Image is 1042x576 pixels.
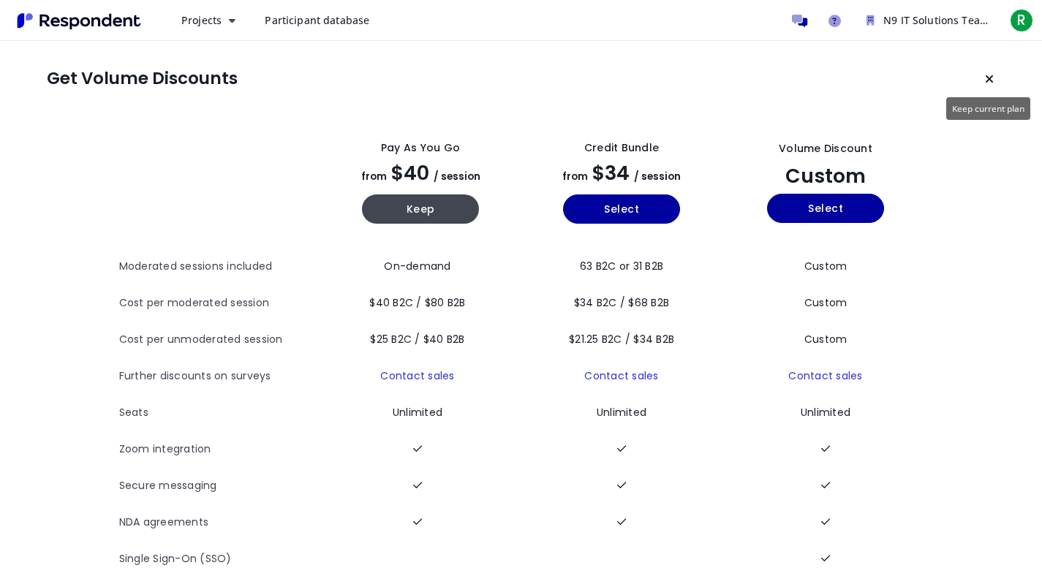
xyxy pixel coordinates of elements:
span: Custom [804,295,847,310]
span: 63 B2C or 31 B2B [580,259,663,273]
a: Contact sales [584,368,658,383]
th: Moderated sessions included [119,249,320,285]
img: Respondent [12,9,146,33]
span: / session [634,170,681,183]
span: Custom [804,259,847,273]
span: R [1010,9,1033,32]
button: Keep current yearly payg plan [362,194,479,224]
a: Contact sales [380,368,454,383]
span: Unlimited [801,405,850,420]
a: Message participants [785,6,814,35]
span: N9 IT Solutions Team [883,13,989,27]
span: Custom [785,162,866,189]
span: / session [434,170,480,183]
button: Select yearly custom_static plan [767,194,884,223]
th: Cost per moderated session [119,285,320,322]
span: Projects [181,13,222,27]
a: Help and support [820,6,849,35]
span: $34 B2C / $68 B2B [574,295,669,310]
th: Further discounts on surveys [119,358,320,395]
button: Keep current plan [975,64,1004,94]
span: $25 B2C / $40 B2B [370,332,464,346]
h1: Get Volume Discounts [47,69,238,89]
span: $40 B2C / $80 B2B [369,295,465,310]
button: R [1007,7,1036,34]
div: Pay as you go [381,140,460,156]
th: Seats [119,395,320,431]
div: Volume Discount [779,141,872,156]
span: Unlimited [393,405,442,420]
th: Cost per unmoderated session [119,322,320,358]
button: N9 IT Solutions Team [855,7,1001,34]
th: Zoom integration [119,431,320,468]
a: Contact sales [788,368,862,383]
th: Secure messaging [119,468,320,504]
span: Custom [804,332,847,346]
a: Participant database [253,7,381,34]
span: $21.25 B2C / $34 B2B [569,332,674,346]
div: Credit Bundle [584,140,659,156]
span: from [562,170,588,183]
span: $34 [592,159,630,186]
span: On-demand [384,259,450,273]
span: from [361,170,387,183]
button: Select yearly basic plan [563,194,680,224]
span: Keep current plan [952,102,1024,114]
button: Projects [170,7,247,34]
span: Unlimited [597,405,646,420]
th: NDA agreements [119,504,320,541]
span: Participant database [265,13,369,27]
span: $40 [391,159,429,186]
